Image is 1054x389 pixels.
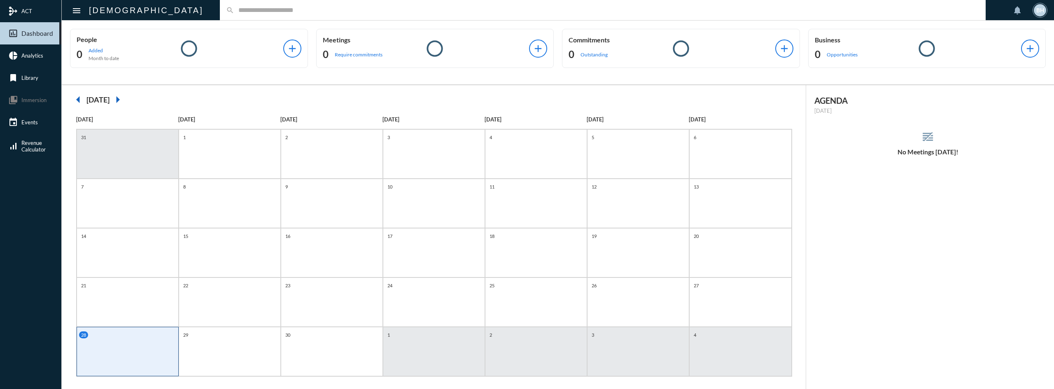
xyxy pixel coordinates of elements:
[590,134,596,141] p: 5
[89,4,203,17] h2: [DEMOGRAPHIC_DATA]
[181,183,188,190] p: 8
[385,183,394,190] p: 10
[385,331,392,338] p: 1
[181,282,190,289] p: 22
[692,331,698,338] p: 4
[814,107,1042,114] p: [DATE]
[283,183,290,190] p: 9
[21,75,38,81] span: Library
[385,134,392,141] p: 3
[283,134,290,141] p: 2
[21,8,32,14] span: ACT
[8,73,18,83] mat-icon: bookmark
[487,233,497,240] p: 18
[21,119,38,126] span: Events
[79,282,88,289] p: 21
[689,116,791,123] p: [DATE]
[692,134,698,141] p: 6
[590,331,596,338] p: 3
[814,96,1042,105] h2: AGENDA
[283,233,292,240] p: 16
[692,183,701,190] p: 13
[487,134,494,141] p: 4
[692,233,701,240] p: 20
[485,116,587,123] p: [DATE]
[226,6,234,14] mat-icon: search
[385,282,394,289] p: 24
[280,116,382,123] p: [DATE]
[692,282,701,289] p: 27
[21,140,46,153] span: Revenue Calculator
[590,233,599,240] p: 19
[487,331,494,338] p: 2
[487,282,497,289] p: 25
[1034,4,1046,16] div: BH
[86,95,110,104] h2: [DATE]
[8,117,18,127] mat-icon: event
[79,134,88,141] p: 31
[587,116,689,123] p: [DATE]
[385,233,394,240] p: 17
[8,141,18,151] mat-icon: signal_cellular_alt
[181,233,190,240] p: 15
[79,331,88,338] p: 28
[21,52,43,59] span: Analytics
[806,148,1050,156] h5: No Meetings [DATE]!
[110,91,126,108] mat-icon: arrow_right
[178,116,280,123] p: [DATE]
[21,97,47,103] span: Immersion
[382,116,485,123] p: [DATE]
[1012,5,1022,15] mat-icon: notifications
[283,331,292,338] p: 30
[590,282,599,289] p: 26
[590,183,599,190] p: 12
[181,331,190,338] p: 29
[8,51,18,61] mat-icon: pie_chart
[8,95,18,105] mat-icon: collections_bookmark
[283,282,292,289] p: 23
[487,183,497,190] p: 11
[8,28,18,38] mat-icon: insert_chart_outlined
[72,6,82,16] mat-icon: Side nav toggle icon
[70,91,86,108] mat-icon: arrow_left
[21,30,53,37] span: Dashboard
[79,183,86,190] p: 7
[79,233,88,240] p: 14
[181,134,188,141] p: 1
[68,2,85,19] button: Toggle sidenav
[76,116,178,123] p: [DATE]
[8,6,18,16] mat-icon: mediation
[921,130,935,144] mat-icon: reorder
